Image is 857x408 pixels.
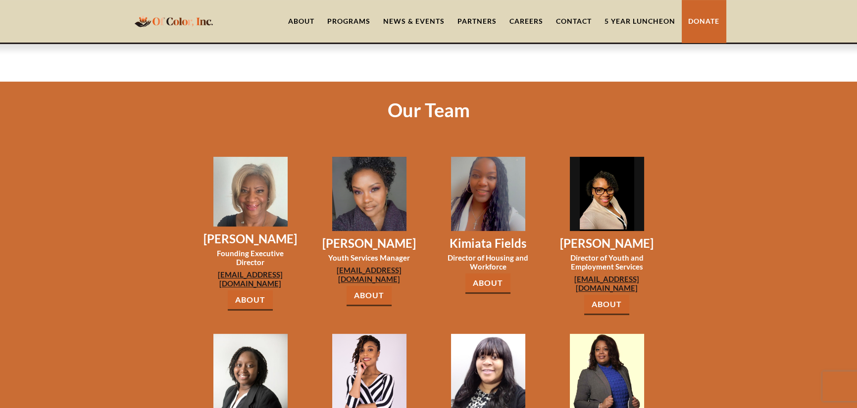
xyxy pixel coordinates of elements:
[559,236,655,251] h3: [PERSON_NAME]
[321,253,417,262] h3: Youth Services Manager
[228,290,273,311] a: About
[440,253,536,271] h3: Director of Housing and Workforce
[347,286,392,306] a: About
[321,236,417,251] h3: [PERSON_NAME]
[132,9,216,33] a: home
[584,295,629,315] a: About
[388,99,470,121] h1: Our Team
[559,253,655,271] h3: Director of Youth and Employment Services
[202,231,299,246] h3: [PERSON_NAME]
[202,249,299,267] h3: Founding Executive Director
[440,236,536,251] h3: Kimiata Fields
[327,16,370,26] div: Programs
[465,273,510,294] a: About
[202,270,299,288] a: [EMAIL_ADDRESS][DOMAIN_NAME]
[559,274,655,292] a: [EMAIL_ADDRESS][DOMAIN_NAME]
[321,266,417,283] a: [EMAIL_ADDRESS][DOMAIN_NAME]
